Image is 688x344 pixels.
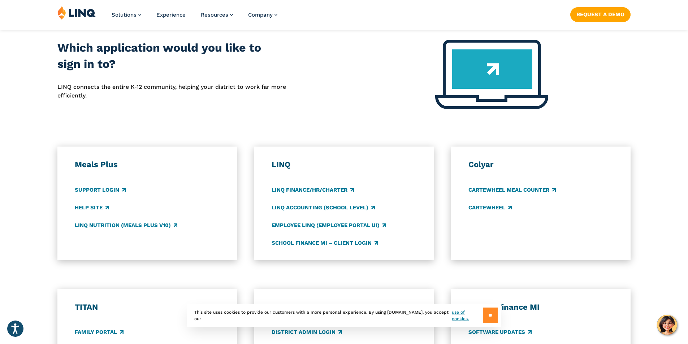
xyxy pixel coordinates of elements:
[452,309,483,322] a: use of cookies.
[57,40,286,73] h2: Which application would you like to sign in to?
[468,160,614,170] h3: Colyar
[57,6,96,19] img: LINQ | K‑12 Software
[272,186,354,194] a: LINQ Finance/HR/Charter
[468,302,614,312] h3: School Finance MI
[248,12,277,18] a: Company
[75,160,220,170] h3: Meals Plus
[57,83,286,100] p: LINQ connects the entire K‑12 community, helping your district to work far more efficiently.
[272,160,417,170] h3: LINQ
[201,12,228,18] span: Resources
[201,12,233,18] a: Resources
[248,12,273,18] span: Company
[156,12,186,18] a: Experience
[272,204,375,212] a: LINQ Accounting (school level)
[570,7,631,22] a: Request a Demo
[112,12,137,18] span: Solutions
[570,6,631,22] nav: Button Navigation
[272,221,386,229] a: Employee LINQ (Employee Portal UI)
[468,204,512,212] a: CARTEWHEEL
[75,302,220,312] h3: TITAN
[75,204,109,212] a: Help Site
[272,239,378,247] a: School Finance MI – Client Login
[187,304,501,327] div: This site uses cookies to provide our customers with a more personal experience. By using [DOMAIN...
[75,221,177,229] a: LINQ Nutrition (Meals Plus v10)
[272,302,417,312] h3: iSite
[112,6,277,30] nav: Primary Navigation
[657,315,677,335] button: Hello, have a question? Let’s chat.
[75,186,126,194] a: Support Login
[468,186,556,194] a: CARTEWHEEL Meal Counter
[112,12,141,18] a: Solutions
